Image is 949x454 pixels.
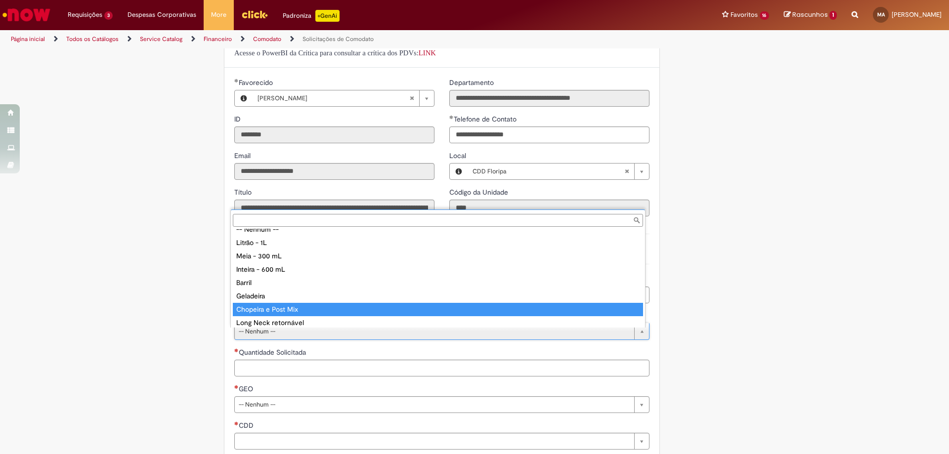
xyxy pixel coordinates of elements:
div: Meia - 300 mL [233,249,643,263]
div: Long Neck retornável [233,316,643,330]
div: Inteira - 600 mL [233,263,643,276]
ul: Tipo de Material [231,229,645,328]
div: -- Nenhum -- [233,223,643,236]
div: Litrão - 1L [233,236,643,249]
div: Barril [233,276,643,289]
div: Geladeira [233,289,643,303]
div: Chopeira e Post Mix [233,303,643,316]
